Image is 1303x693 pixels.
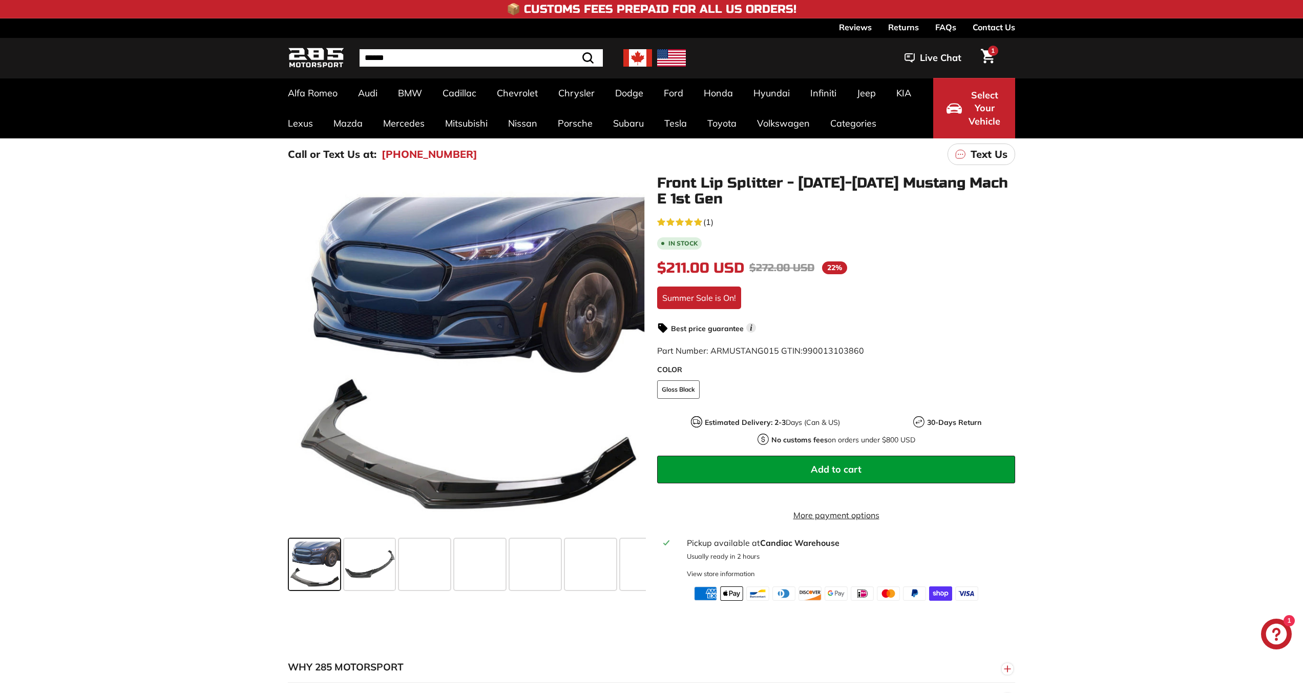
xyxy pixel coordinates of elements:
button: WHY 285 MOTORSPORT [288,652,1015,683]
div: View store information [687,569,755,579]
span: 1 [991,47,995,54]
span: Add to cart [811,463,861,475]
img: american_express [694,586,717,601]
button: Live Chat [891,45,975,71]
p: on orders under $800 USD [771,435,915,445]
a: KIA [886,78,921,108]
button: Select Your Vehicle [933,78,1015,138]
a: Alfa Romeo [278,78,348,108]
span: Select Your Vehicle [967,89,1002,128]
img: bancontact [746,586,769,601]
a: Infiniti [800,78,847,108]
a: Chevrolet [487,78,548,108]
img: ideal [851,586,874,601]
strong: No customs fees [771,435,828,444]
img: master [877,586,900,601]
strong: Candiac Warehouse [760,538,839,548]
a: Categories [820,108,887,138]
input: Search [360,49,603,67]
label: COLOR [657,364,1015,375]
a: Porsche [548,108,603,138]
button: Add to cart [657,456,1015,483]
a: Ford [654,78,693,108]
img: paypal [903,586,926,601]
a: Honda [693,78,743,108]
img: apple_pay [720,586,743,601]
a: Volkswagen [747,108,820,138]
a: Mazda [323,108,373,138]
div: Pickup available at [687,537,1009,549]
p: Call or Text Us at: [288,147,376,162]
img: google_pay [825,586,848,601]
a: Text Us [948,144,1015,165]
a: Toyota [697,108,747,138]
img: discover [798,586,822,601]
a: Cadillac [432,78,487,108]
a: Hyundai [743,78,800,108]
a: 5.0 rating (1 votes) [657,215,1015,228]
span: $211.00 USD [657,259,744,277]
div: Summer Sale is On! [657,287,741,309]
a: Reviews [839,18,872,36]
a: BMW [388,78,432,108]
strong: Best price guarantee [671,324,744,333]
a: Returns [888,18,919,36]
a: [PHONE_NUMBER] [382,147,477,162]
a: Tesla [654,108,697,138]
img: Logo_285_Motorsport_areodynamics_components [288,46,344,70]
strong: Estimated Delivery: 2-3 [705,418,786,427]
a: Chrysler [548,78,605,108]
p: Usually ready in 2 hours [687,552,1009,561]
a: Jeep [847,78,886,108]
a: Audi [348,78,388,108]
span: $272.00 USD [749,261,814,274]
h4: 📦 Customs Fees Prepaid for All US Orders! [507,3,796,15]
span: Part Number: ARMUSTANG015 GTIN: [657,345,864,356]
span: 990013103860 [803,345,864,356]
a: FAQs [935,18,956,36]
b: In stock [668,240,698,247]
a: Nissan [498,108,548,138]
a: Contact Us [973,18,1015,36]
img: shopify_pay [929,586,952,601]
a: Subaru [603,108,654,138]
a: Dodge [605,78,654,108]
p: Days (Can & US) [705,417,840,428]
span: Live Chat [920,51,961,65]
a: More payment options [657,509,1015,521]
a: Lexus [278,108,323,138]
a: Cart [975,40,1001,75]
inbox-online-store-chat: Shopify online store chat [1258,619,1295,652]
h1: Front Lip Splitter - [DATE]-[DATE] Mustang Mach E 1st Gen [657,175,1015,207]
p: Text Us [971,147,1007,162]
span: i [746,323,756,333]
span: (1) [703,216,713,228]
strong: 30-Days Return [927,418,981,427]
img: diners_club [772,586,795,601]
a: Mercedes [373,108,435,138]
img: visa [955,586,978,601]
span: 22% [822,261,847,274]
a: Mitsubishi [435,108,498,138]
